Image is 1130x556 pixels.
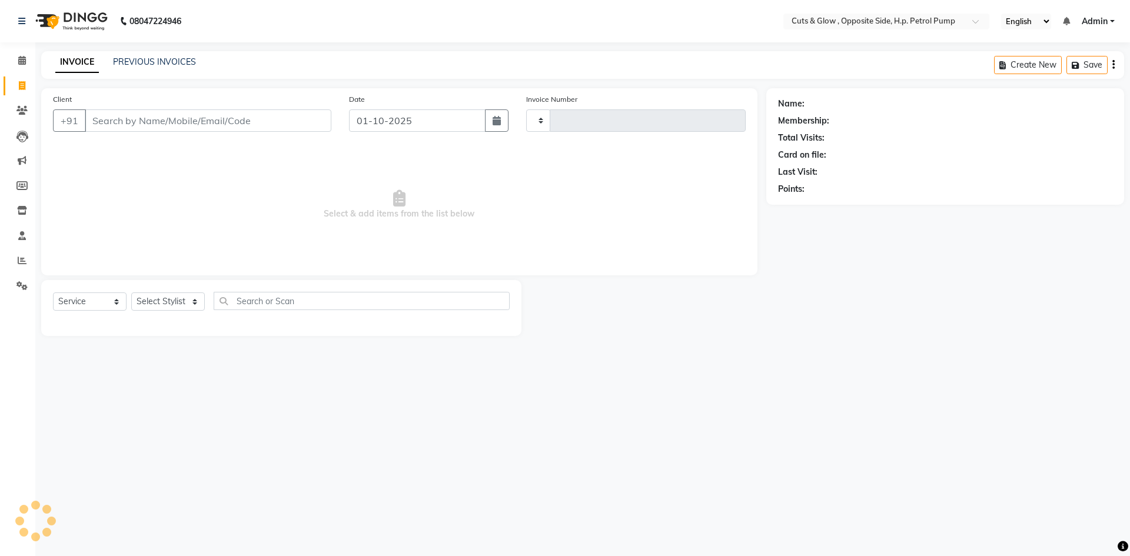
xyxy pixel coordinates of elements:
div: Card on file: [778,149,826,161]
a: PREVIOUS INVOICES [113,56,196,67]
div: Name: [778,98,805,110]
label: Date [349,94,365,105]
span: Admin [1082,15,1108,28]
div: Total Visits: [778,132,825,144]
b: 08047224946 [129,5,181,38]
span: Select & add items from the list below [53,146,746,264]
div: Membership: [778,115,829,127]
label: Invoice Number [526,94,577,105]
button: Save [1066,56,1108,74]
img: logo [30,5,111,38]
label: Client [53,94,72,105]
a: INVOICE [55,52,99,73]
input: Search or Scan [214,292,510,310]
input: Search by Name/Mobile/Email/Code [85,109,331,132]
button: +91 [53,109,86,132]
div: Points: [778,183,805,195]
div: Last Visit: [778,166,817,178]
button: Create New [994,56,1062,74]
